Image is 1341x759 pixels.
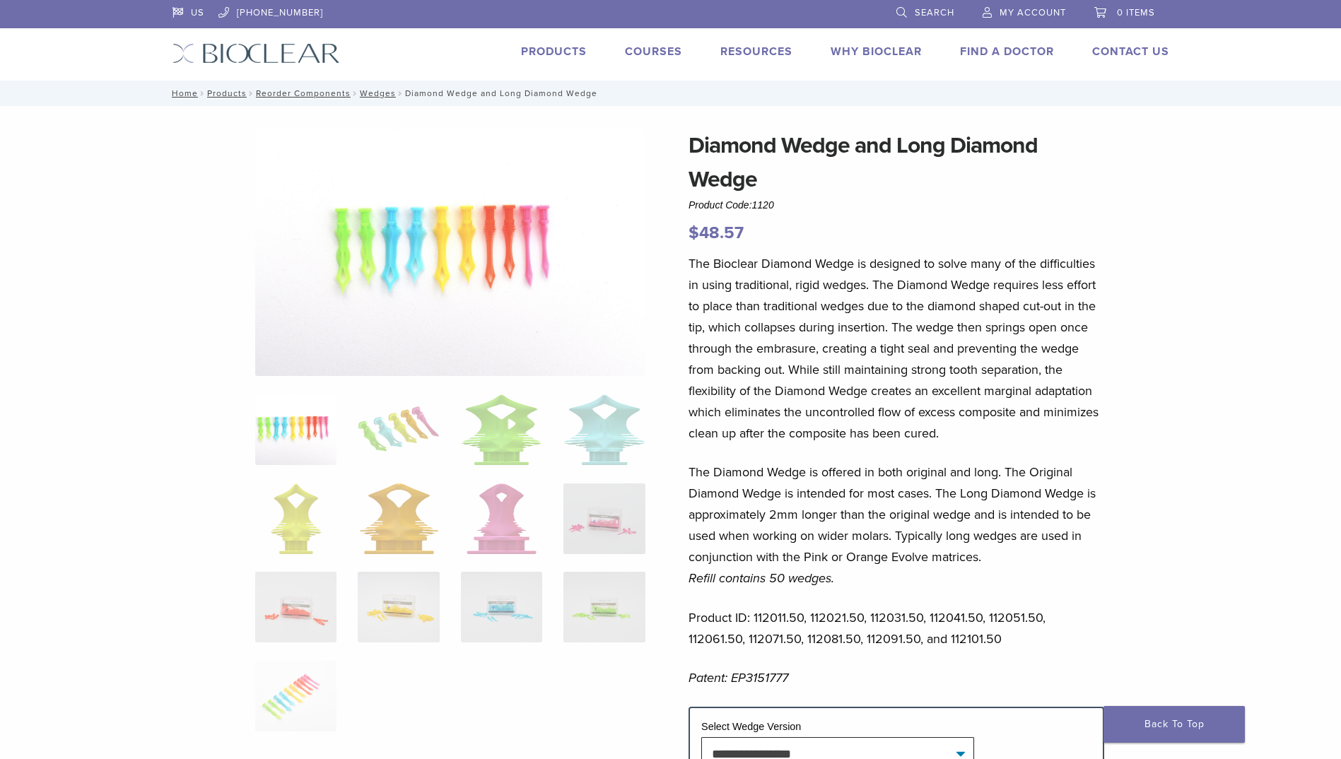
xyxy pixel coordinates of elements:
[563,394,645,465] img: Diamond Wedge and Long Diamond Wedge - Image 4
[162,81,1180,106] nav: Diamond Wedge and Long Diamond Wedge
[461,572,542,642] img: Diamond Wedge and Long Diamond Wedge - Image 11
[198,90,207,97] span: /
[351,90,360,97] span: /
[1117,7,1155,18] span: 0 items
[1092,45,1169,59] a: Contact Us
[563,483,645,554] img: Diamond Wedge and Long Diamond Wedge - Image 8
[960,45,1054,59] a: Find A Doctor
[358,394,439,465] img: Diamond Wedge and Long Diamond Wedge - Image 2
[689,461,1104,589] p: The Diamond Wedge is offered in both original and long. The Original Diamond Wedge is intended fo...
[255,572,336,642] img: Diamond Wedge and Long Diamond Wedge - Image 9
[467,483,537,554] img: Diamond Wedge and Long Diamond Wedge - Image 7
[358,572,439,642] img: Diamond Wedge and Long Diamond Wedge - Image 10
[207,88,247,98] a: Products
[689,223,699,243] span: $
[689,570,834,586] em: Refill contains 50 wedges.
[360,483,438,554] img: Diamond Wedge and Long Diamond Wedge - Image 6
[689,129,1104,196] h1: Diamond Wedge and Long Diamond Wedge
[255,661,336,731] img: Diamond Wedge and Long Diamond Wedge - Image 13
[1103,706,1245,743] a: Back To Top
[701,721,801,732] label: Select Wedge Version
[915,7,954,18] span: Search
[396,90,405,97] span: /
[1000,7,1066,18] span: My Account
[563,572,645,642] img: Diamond Wedge and Long Diamond Wedge - Image 12
[168,88,198,98] a: Home
[271,483,322,554] img: Diamond Wedge and Long Diamond Wedge - Image 5
[521,45,587,59] a: Products
[625,45,682,59] a: Courses
[689,223,744,243] bdi: 48.57
[752,199,774,211] span: 1120
[461,394,542,465] img: Diamond Wedge and Long Diamond Wedge - Image 3
[255,129,645,376] img: DSC_0187_v3-1920x1218-1.png
[831,45,922,59] a: Why Bioclear
[255,394,336,465] img: DSC_0187_v3-1920x1218-1-324x324.png
[172,43,340,64] img: Bioclear
[256,88,351,98] a: Reorder Components
[247,90,256,97] span: /
[360,88,396,98] a: Wedges
[720,45,792,59] a: Resources
[689,670,788,686] em: Patent: EP3151777
[689,607,1104,649] p: Product ID: 112011.50, 112021.50, 112031.50, 112041.50, 112051.50, 112061.50, 112071.50, 112081.5...
[689,253,1104,444] p: The Bioclear Diamond Wedge is designed to solve many of the difficulties in using traditional, ri...
[689,199,774,211] span: Product Code:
